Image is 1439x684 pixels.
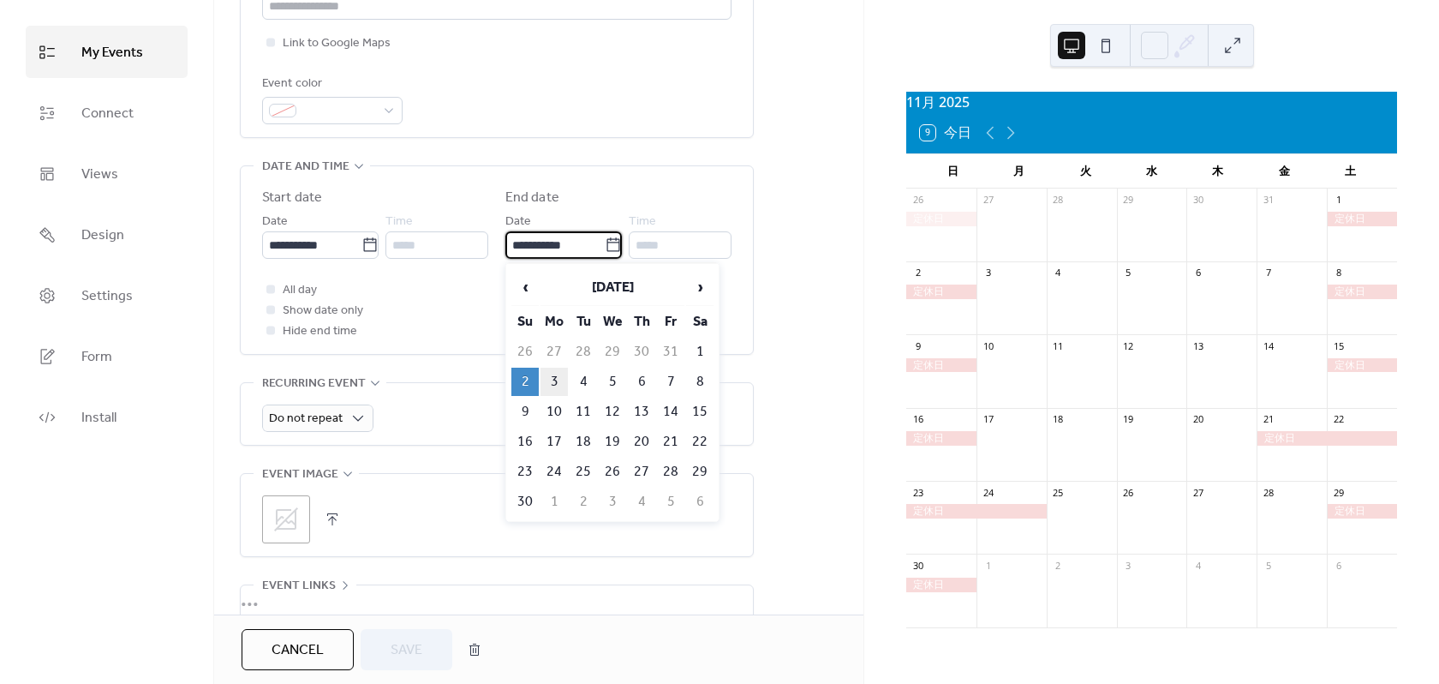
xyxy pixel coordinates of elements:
[81,161,118,188] span: Views
[686,488,714,516] td: 6
[906,431,976,446] div: 定休日
[657,308,684,336] th: Fr
[911,339,924,352] div: 9
[1262,339,1275,352] div: 14
[906,504,1047,519] div: 定休日
[657,338,684,366] td: 31
[686,458,714,486] td: 29
[686,308,714,336] th: Sa
[1122,194,1135,207] div: 29
[1052,559,1065,572] div: 2
[1191,486,1204,499] div: 27
[1257,431,1397,446] div: 定休日
[26,26,188,78] a: My Events
[262,212,288,232] span: Date
[1262,413,1275,426] div: 21
[26,269,188,321] a: Settings
[540,458,568,486] td: 24
[26,87,188,139] a: Connect
[686,398,714,426] td: 15
[570,428,597,456] td: 18
[920,154,986,189] div: 日
[1332,267,1345,279] div: 8
[657,488,684,516] td: 5
[657,428,684,456] td: 21
[81,100,134,127] span: Connect
[1332,486,1345,499] div: 29
[982,194,994,207] div: 27
[1262,194,1275,207] div: 31
[982,339,994,352] div: 10
[599,308,626,336] th: We
[1332,413,1345,426] div: 22
[505,212,531,232] span: Date
[540,398,568,426] td: 10
[906,212,976,226] div: 定休日
[628,488,655,516] td: 4
[628,368,655,396] td: 6
[512,270,538,304] span: ‹
[1052,339,1065,352] div: 11
[906,92,1397,112] div: 11月 2025
[570,338,597,366] td: 28
[1191,267,1204,279] div: 6
[242,629,354,670] button: Cancel
[241,585,753,621] div: •••
[1332,559,1345,572] div: 6
[511,398,539,426] td: 9
[1262,486,1275,499] div: 28
[262,74,399,94] div: Event color
[540,488,568,516] td: 1
[269,407,343,430] span: Do not repeat
[540,308,568,336] th: Mo
[262,576,336,597] span: Event links
[570,308,597,336] th: Tu
[81,405,116,431] span: Install
[1052,194,1065,207] div: 28
[26,330,188,382] a: Form
[1052,267,1065,279] div: 4
[540,338,568,366] td: 27
[1332,194,1345,207] div: 1
[511,338,539,366] td: 26
[540,269,684,306] th: [DATE]
[511,368,539,396] td: 2
[911,267,924,279] div: 2
[26,391,188,443] a: Install
[385,212,413,232] span: Time
[599,338,626,366] td: 29
[1251,154,1317,189] div: 金
[81,344,112,370] span: Form
[26,147,188,200] a: Views
[1327,212,1397,226] div: 定休日
[262,374,366,394] span: Recurring event
[540,368,568,396] td: 3
[570,368,597,396] td: 4
[1191,194,1204,207] div: 30
[262,157,349,177] span: Date and time
[283,33,391,54] span: Link to Google Maps
[1317,154,1383,189] div: 土
[1122,559,1135,572] div: 3
[283,280,317,301] span: All day
[599,488,626,516] td: 3
[1191,559,1204,572] div: 4
[911,559,924,572] div: 30
[81,39,143,66] span: My Events
[1052,413,1065,426] div: 18
[1327,358,1397,373] div: 定休日
[986,154,1052,189] div: 月
[1262,559,1275,572] div: 5
[687,270,713,304] span: ›
[505,188,559,208] div: End date
[1122,413,1135,426] div: 19
[906,285,976,299] div: 定休日
[1122,339,1135,352] div: 12
[1191,413,1204,426] div: 20
[570,398,597,426] td: 11
[982,413,994,426] div: 17
[628,338,655,366] td: 30
[906,358,976,373] div: 定休日
[262,188,322,208] div: Start date
[629,212,656,232] span: Time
